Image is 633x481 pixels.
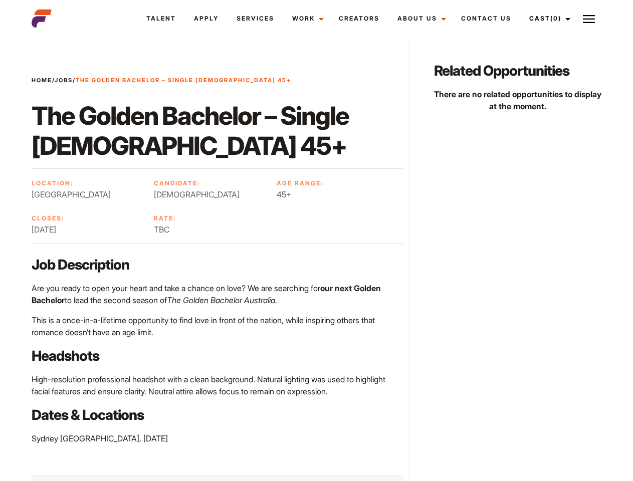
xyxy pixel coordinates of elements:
[32,179,73,187] strong: Location:
[228,5,283,32] a: Services
[583,13,595,25] img: Burger icon
[32,282,404,306] p: Are you ready to open your heart and take a chance on love? We are searching for to lead the seco...
[32,432,404,444] p: Sydney [GEOGRAPHIC_DATA], [DATE]
[55,77,73,84] a: Jobs
[434,61,601,80] p: Related Opportunities
[32,77,52,84] a: Home
[32,214,64,222] strong: Closes:
[32,223,143,235] span: [DATE]
[76,77,291,84] strong: The Golden Bachelor – Single [DEMOGRAPHIC_DATA] 45+
[388,5,452,32] a: About Us
[154,214,176,222] strong: Rate:
[277,179,323,187] strong: Age Range:
[434,89,601,111] strong: There are no related opportunities to display at the moment.
[32,188,143,200] span: [GEOGRAPHIC_DATA]
[185,5,228,32] a: Apply
[154,188,266,200] span: [DEMOGRAPHIC_DATA]
[32,9,52,29] img: cropped-aefm-brand-fav-22-square.png
[283,5,330,32] a: Work
[154,223,266,235] span: TBC
[32,255,404,274] p: Job Description
[137,5,185,32] a: Talent
[452,5,520,32] a: Contact Us
[32,346,404,365] p: Headshots
[32,283,381,305] strong: our next Golden Bachelor
[330,5,388,32] a: Creators
[32,314,404,338] p: This is a once-in-a-lifetime opportunity to find love in front of the nation, while inspiring oth...
[277,188,388,200] span: 45+
[154,179,200,187] strong: Candidate:
[32,76,291,85] span: / /
[32,101,404,161] h1: The Golden Bachelor – Single [DEMOGRAPHIC_DATA] 45+
[550,15,561,22] span: (0)
[520,5,576,32] a: Cast(0)
[167,295,275,305] em: The Golden Bachelor Australia
[32,373,404,397] p: High-resolution professional headshot with a clean background. Natural lighting was used to highl...
[32,405,404,424] p: Dates & Locations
